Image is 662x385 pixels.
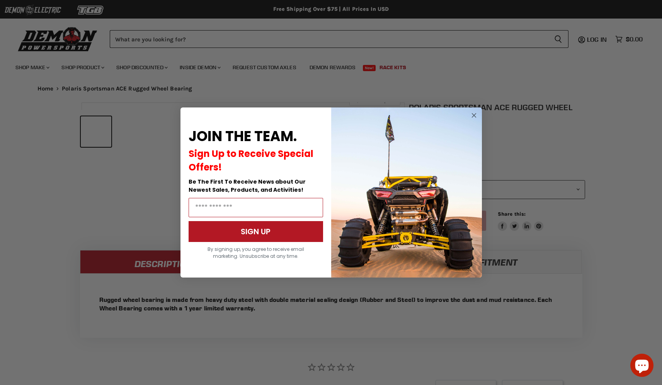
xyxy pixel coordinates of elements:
span: JOIN THE TEAM. [189,126,297,146]
span: By signing up, you agree to receive email marketing. Unsubscribe at any time. [208,246,304,259]
img: a9095488-b6e7-41ba-879d-588abfab540b.jpeg [331,107,482,278]
button: SIGN UP [189,221,323,242]
span: Be The First To Receive News about Our Newest Sales, Products, and Activities! [189,178,306,194]
button: Close dialog [469,111,479,120]
inbox-online-store-chat: Shopify online store chat [628,354,656,379]
input: Email Address [189,198,323,217]
span: Sign Up to Receive Special Offers! [189,147,313,174]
